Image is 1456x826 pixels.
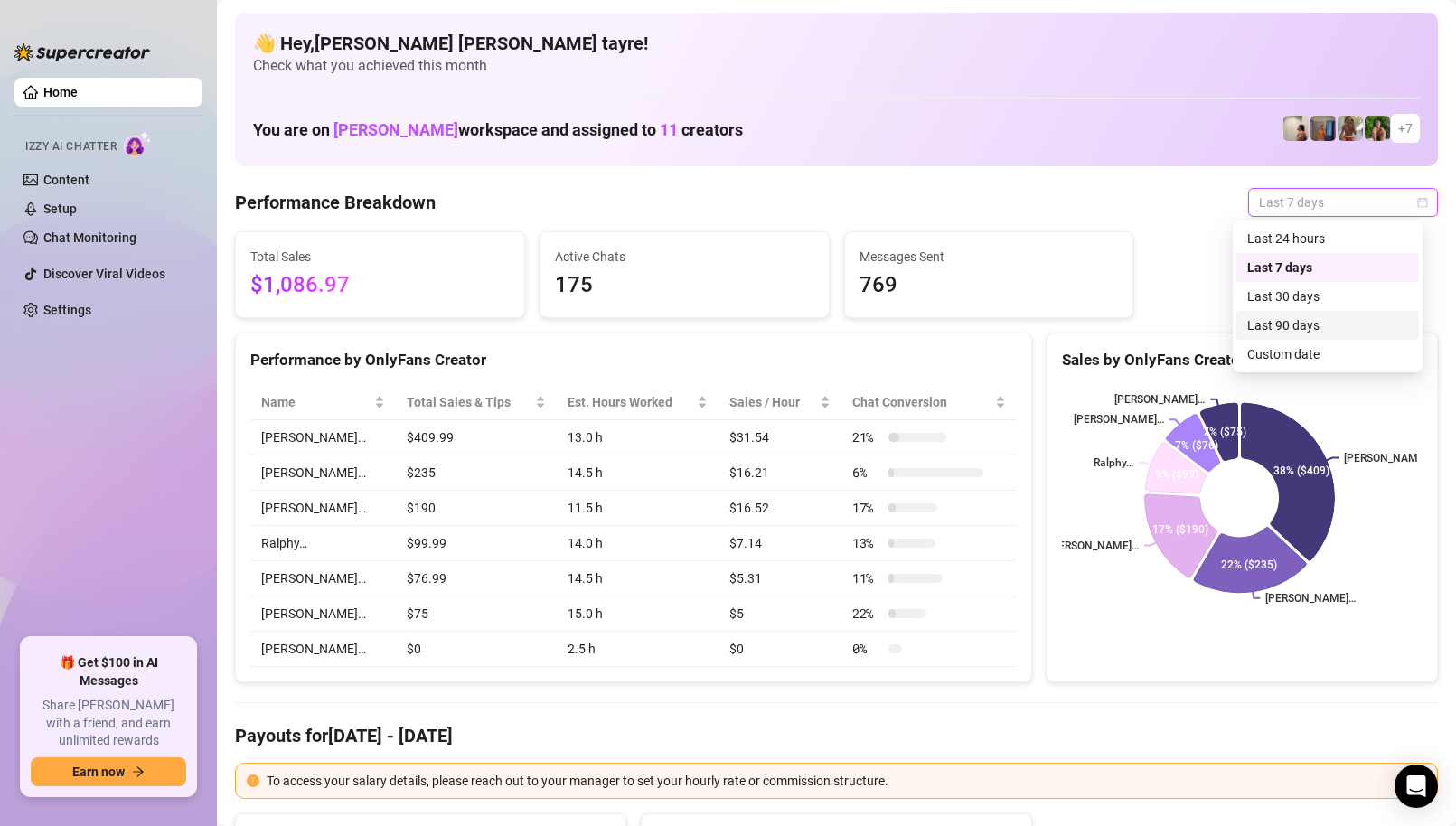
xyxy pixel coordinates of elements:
span: Share [PERSON_NAME] with a friend, and earn unlimited rewards [31,697,186,750]
a: Home [43,85,78,99]
div: Last 24 hours [1247,229,1408,249]
td: $99.99 [396,526,557,561]
a: Settings [43,303,91,317]
td: $409.99 [396,420,557,455]
button: Earn nowarrow-right [31,757,186,786]
td: 14.5 h [557,561,719,596]
span: + 7 [1398,118,1413,138]
h4: Payouts for [DATE] - [DATE] [235,723,1438,748]
span: 6 % [852,463,881,483]
td: 13.0 h [557,420,719,455]
td: [PERSON_NAME]… [250,420,396,455]
img: Ralphy [1283,116,1309,141]
span: 11 [660,120,678,139]
img: AI Chatter [124,131,152,157]
td: Ralphy… [250,526,396,561]
div: Custom date [1236,340,1419,369]
text: [PERSON_NAME]… [1265,592,1356,605]
div: Performance by OnlyFans Creator [250,348,1017,372]
th: Name [250,385,396,420]
td: 14.0 h [557,526,719,561]
span: 11 % [852,568,881,588]
span: arrow-right [132,765,145,778]
td: [PERSON_NAME]… [250,455,396,491]
text: [PERSON_NAME]… [1344,452,1434,465]
h4: 👋 Hey, [PERSON_NAME] [PERSON_NAME] tayre ! [253,31,1420,56]
span: calendar [1417,197,1428,208]
span: 21 % [852,427,881,447]
td: $235 [396,455,557,491]
td: [PERSON_NAME]… [250,596,396,632]
span: Total Sales & Tips [407,392,531,412]
span: $1,086.97 [250,268,510,303]
td: $190 [396,491,557,526]
span: Name [261,392,371,412]
span: [PERSON_NAME] [333,120,458,139]
span: 17 % [852,498,881,518]
td: 15.0 h [557,596,719,632]
div: Last 7 days [1236,253,1419,282]
span: 13 % [852,533,881,553]
th: Sales / Hour [719,385,841,420]
text: Ralphy… [1094,456,1133,469]
td: [PERSON_NAME]… [250,632,396,667]
td: $16.21 [719,455,841,491]
a: Setup [43,202,77,216]
span: 175 [555,268,814,303]
td: $31.54 [719,420,841,455]
td: $0 [719,632,841,667]
div: Est. Hours Worked [568,392,693,412]
td: $0 [396,632,557,667]
div: Last 30 days [1247,286,1408,306]
span: 0 % [852,639,881,659]
text: [PERSON_NAME]… [1074,414,1164,427]
span: exclamation-circle [247,774,259,787]
td: $16.52 [719,491,841,526]
img: Wayne [1310,116,1336,141]
td: $75 [396,596,557,632]
td: $7.14 [719,526,841,561]
img: logo-BBDzfeDw.svg [14,43,150,61]
div: Last 30 days [1236,282,1419,311]
td: $5.31 [719,561,841,596]
td: [PERSON_NAME]… [250,491,396,526]
td: 2.5 h [557,632,719,667]
div: Last 7 days [1247,258,1408,277]
div: Last 24 hours [1236,224,1419,253]
span: Sales / Hour [729,392,816,412]
text: [PERSON_NAME]… [1048,540,1139,552]
td: 11.5 h [557,491,719,526]
span: 🎁 Get $100 in AI Messages [31,654,186,690]
h1: You are on workspace and assigned to creators [253,120,743,140]
span: Check what you achieved this month [253,56,1420,76]
a: Discover Viral Videos [43,267,165,281]
a: Chat Monitoring [43,230,136,245]
text: [PERSON_NAME]… [1114,393,1205,406]
div: Open Intercom Messenger [1395,765,1438,808]
span: 769 [860,268,1119,303]
span: Messages Sent [860,247,1119,267]
span: Izzy AI Chatter [25,138,117,155]
span: Chat Conversion [852,392,991,412]
span: 22 % [852,604,881,624]
div: To access your salary details, please reach out to your manager to set your hourly rate or commis... [267,771,1426,791]
span: Last 7 days [1259,189,1427,216]
img: Nathaniel [1338,116,1363,141]
h4: Performance Breakdown [235,190,436,215]
div: Custom date [1247,344,1408,364]
img: Nathaniel [1365,116,1390,141]
span: Earn now [72,765,125,779]
th: Chat Conversion [841,385,1017,420]
div: Sales by OnlyFans Creator [1062,348,1423,372]
td: $5 [719,596,841,632]
td: 14.5 h [557,455,719,491]
div: Last 90 days [1247,315,1408,335]
th: Total Sales & Tips [396,385,557,420]
span: Total Sales [250,247,510,267]
div: Last 90 days [1236,311,1419,340]
span: Active Chats [555,247,814,267]
td: $76.99 [396,561,557,596]
a: Content [43,173,89,187]
td: [PERSON_NAME]… [250,561,396,596]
